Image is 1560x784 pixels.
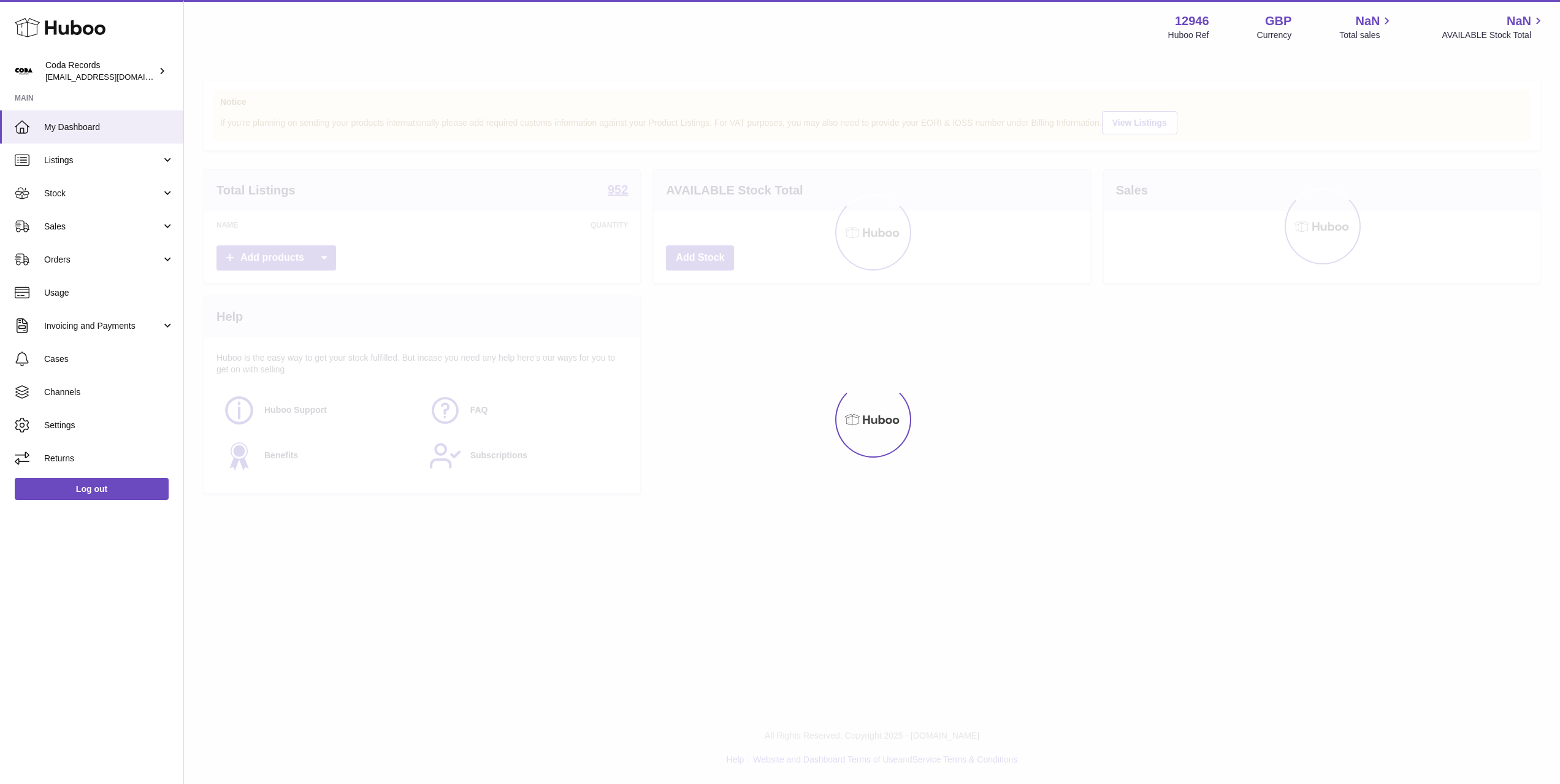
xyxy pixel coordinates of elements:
[1442,13,1545,41] a: NaN AVAILABLE Stock Total
[1507,13,1531,29] span: NaN
[44,453,174,464] span: Returns
[44,221,161,233] span: Sales
[1339,13,1394,41] a: NaN Total sales
[1442,29,1545,41] span: AVAILABLE Stock Total
[45,60,156,83] div: Coda Records
[45,72,180,82] span: [EMAIL_ADDRESS][DOMAIN_NAME]
[44,420,174,431] span: Settings
[44,320,161,332] span: Invoicing and Payments
[15,478,169,500] a: Log out
[1175,13,1209,29] strong: 12946
[44,121,174,133] span: My Dashboard
[1265,13,1291,29] strong: GBP
[15,62,33,80] img: haz@pcatmedia.com
[44,188,161,199] span: Stock
[44,287,174,299] span: Usage
[1339,29,1394,41] span: Total sales
[1355,13,1380,29] span: NaN
[44,155,161,166] span: Listings
[1168,29,1209,41] div: Huboo Ref
[44,353,174,365] span: Cases
[44,254,161,266] span: Orders
[1257,29,1292,41] div: Currency
[44,386,174,398] span: Channels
